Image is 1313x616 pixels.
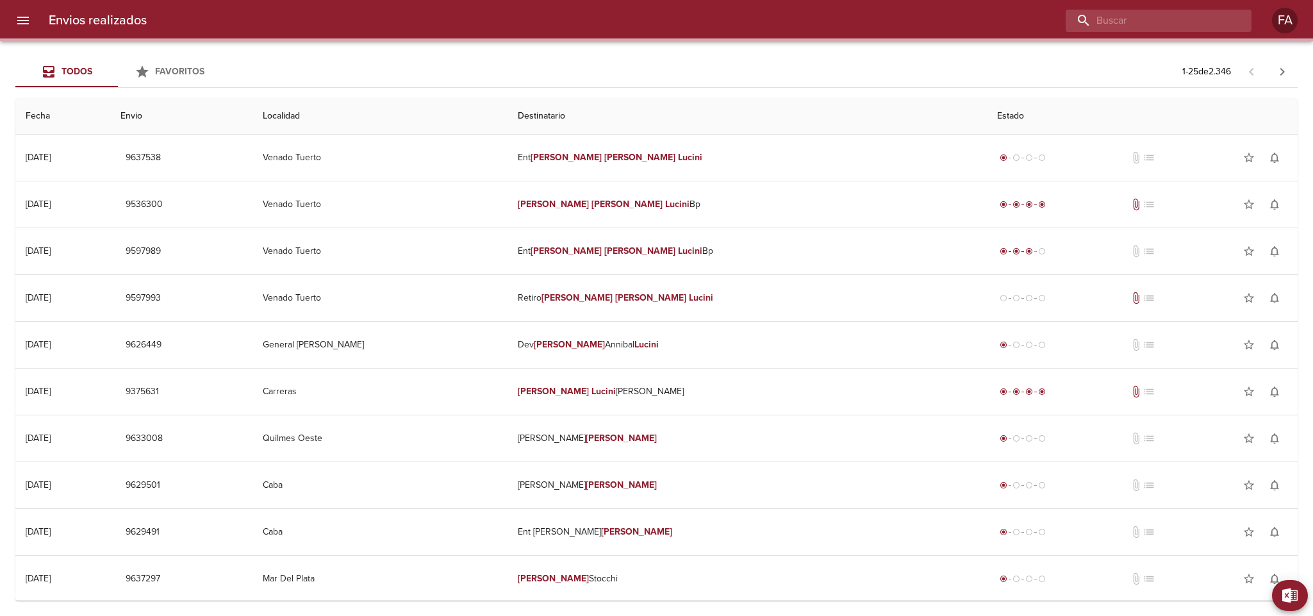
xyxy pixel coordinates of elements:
em: Lucini [689,292,713,303]
td: Quilmes Oeste [252,415,508,462]
span: notifications_none [1268,245,1281,258]
em: [PERSON_NAME] [518,199,589,210]
input: buscar [1066,10,1230,32]
span: radio_button_checked [1038,201,1046,208]
span: notifications_none [1268,292,1281,304]
button: Agregar a favoritos [1236,145,1262,171]
span: Tiene documentos adjuntos [1130,292,1143,304]
em: [PERSON_NAME] [531,246,602,256]
td: Venado Tuerto [252,181,508,228]
em: [PERSON_NAME] [615,292,686,303]
span: Pagina anterior [1236,65,1267,78]
th: Localidad [252,98,508,135]
td: Bp [508,181,987,228]
span: radio_button_checked [1000,528,1007,536]
button: Agregar a favoritos [1236,379,1262,404]
button: Activar notificaciones [1262,519,1287,545]
th: Destinatario [508,98,987,135]
button: 9629501 [120,474,165,497]
td: Stocchi [508,556,987,602]
span: radio_button_checked [1012,388,1020,395]
span: star_border [1243,479,1255,492]
span: 9633008 [126,431,163,447]
span: radio_button_checked [1000,481,1007,489]
h6: Envios realizados [49,10,147,31]
button: 9375631 [120,380,164,404]
div: [DATE] [26,433,51,444]
button: Agregar a favoritos [1236,192,1262,217]
span: radio_button_unchecked [1025,341,1033,349]
button: Agregar a favoritos [1236,285,1262,311]
td: Ent [PERSON_NAME] [508,509,987,555]
span: radio_button_unchecked [1025,575,1033,583]
td: Venado Tuerto [252,228,508,274]
span: star_border [1243,572,1255,585]
em: Lucini [591,386,616,397]
td: Dev Annibal [508,322,987,368]
span: Tiene documentos adjuntos [1130,198,1143,211]
span: No tiene pedido asociado [1143,198,1155,211]
span: No tiene pedido asociado [1143,292,1155,304]
span: radio_button_checked [1012,247,1020,255]
button: Activar notificaciones [1262,379,1287,404]
em: [PERSON_NAME] [534,339,605,350]
button: 9637297 [120,567,165,591]
span: star_border [1243,432,1255,445]
span: radio_button_unchecked [1012,294,1020,302]
span: notifications_none [1268,198,1281,211]
td: Venado Tuerto [252,135,508,181]
em: [PERSON_NAME] [604,152,675,163]
span: 9626449 [126,337,161,353]
div: Tabs Envios [15,56,220,87]
div: [DATE] [26,152,51,163]
em: Lucini [678,246,702,256]
span: radio_button_unchecked [1012,481,1020,489]
em: [PERSON_NAME] [601,526,672,537]
span: radio_button_checked [1025,388,1033,395]
td: Mar Del Plata [252,556,508,602]
button: Agregar a favoritos [1236,332,1262,358]
button: Agregar a favoritos [1236,426,1262,451]
div: Generado [997,526,1048,538]
span: notifications_none [1268,151,1281,164]
td: Retiro [508,275,987,321]
span: No tiene pedido asociado [1143,151,1155,164]
span: radio_button_unchecked [1012,575,1020,583]
em: Lucini [665,199,690,210]
span: Pagina siguiente [1267,56,1298,87]
button: 9633008 [120,427,168,451]
span: radio_button_checked [1025,247,1033,255]
span: star_border [1243,198,1255,211]
span: No tiene pedido asociado [1143,432,1155,445]
div: [DATE] [26,526,51,537]
span: radio_button_unchecked [1038,154,1046,162]
span: star_border [1243,526,1255,538]
span: 9637297 [126,571,160,587]
span: No tiene pedido asociado [1143,572,1155,585]
span: No tiene pedido asociado [1143,526,1155,538]
span: radio_button_unchecked [1012,435,1020,442]
div: FA [1272,8,1298,33]
div: [DATE] [26,199,51,210]
div: Generado [997,432,1048,445]
div: Generado [997,572,1048,585]
div: Generado [997,151,1048,164]
div: Abrir información de usuario [1272,8,1298,33]
span: notifications_none [1268,479,1281,492]
span: radio_button_checked [1025,201,1033,208]
td: [PERSON_NAME] [508,369,987,415]
button: Activar notificaciones [1262,238,1287,264]
span: radio_button_unchecked [1025,154,1033,162]
span: radio_button_unchecked [1012,154,1020,162]
span: No tiene documentos adjuntos [1130,432,1143,445]
button: Exportar Excel [1272,580,1308,611]
em: [PERSON_NAME] [604,246,675,256]
span: radio_button_unchecked [1012,528,1020,536]
span: radio_button_unchecked [1000,294,1007,302]
em: [PERSON_NAME] [541,292,613,303]
span: radio_button_checked [1000,201,1007,208]
em: [PERSON_NAME] [531,152,602,163]
span: star_border [1243,385,1255,398]
em: [PERSON_NAME] [591,199,663,210]
span: Todos [62,66,92,77]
